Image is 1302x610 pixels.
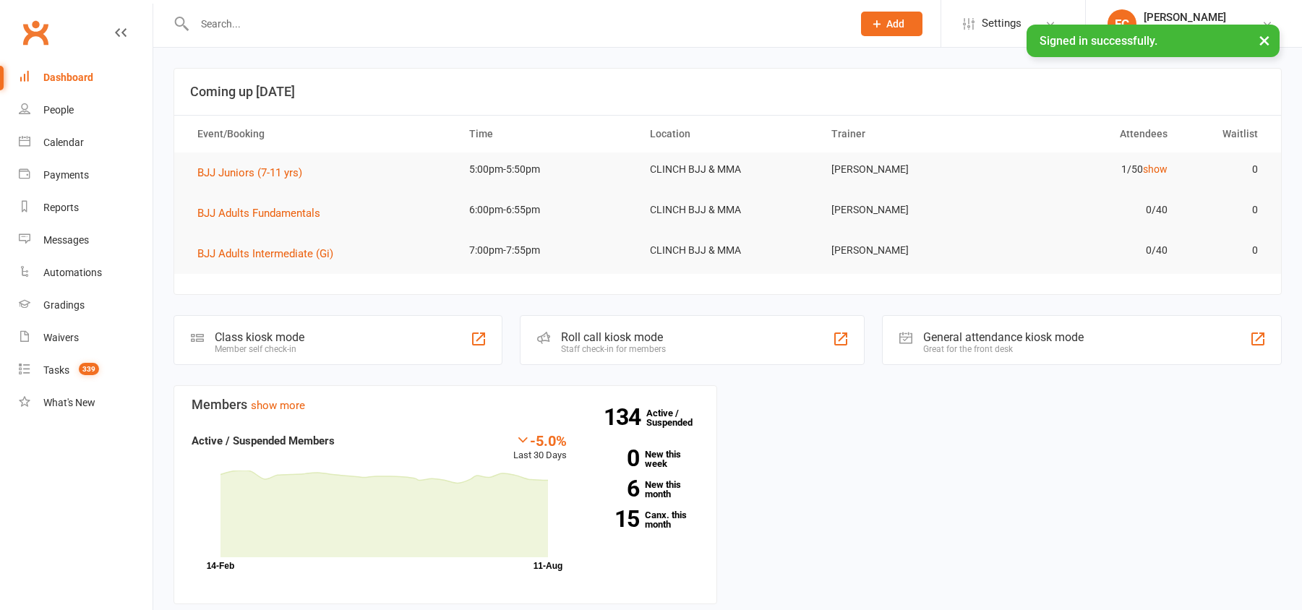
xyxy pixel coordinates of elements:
a: Gradings [19,289,153,322]
a: show [1143,163,1168,175]
h3: Coming up [DATE] [190,85,1265,99]
div: Reports [43,202,79,213]
strong: 134 [604,406,646,428]
th: Event/Booking [184,116,456,152]
strong: 6 [588,478,639,499]
strong: 0 [588,447,639,469]
span: BJJ Adults Intermediate (Gi) [197,247,333,260]
a: People [19,94,153,126]
span: Settings [982,7,1022,40]
button: BJJ Adults Fundamentals [197,205,330,222]
button: BJJ Juniors (7-11 yrs) [197,164,312,181]
div: Automations [43,267,102,278]
a: Dashboard [19,61,153,94]
div: Tasks [43,364,69,376]
span: Signed in successfully. [1040,34,1157,48]
input: Search... [190,14,842,34]
a: What's New [19,387,153,419]
div: What's New [43,397,95,408]
div: Gradings [43,299,85,311]
div: Class kiosk mode [215,330,304,344]
td: 5:00pm-5:50pm [456,152,638,186]
a: Tasks 339 [19,354,153,387]
a: 6New this month [588,480,699,499]
td: 1/50 [999,152,1181,186]
td: 0 [1181,193,1271,227]
div: People [43,104,74,116]
span: 339 [79,363,99,375]
div: Clinch Martial Arts Ltd [1144,24,1243,37]
a: show more [251,399,305,412]
button: BJJ Adults Intermediate (Gi) [197,245,343,262]
td: 7:00pm-7:55pm [456,233,638,267]
a: 15Canx. this month [588,510,699,529]
div: Messages [43,234,89,246]
td: CLINCH BJJ & MMA [637,193,818,227]
td: [PERSON_NAME] [818,152,1000,186]
span: Add [886,18,904,30]
a: Reports [19,192,153,224]
a: Payments [19,159,153,192]
div: Waivers [43,332,79,343]
th: Location [637,116,818,152]
td: 0 [1181,152,1271,186]
a: Clubworx [17,14,53,51]
a: Calendar [19,126,153,159]
div: Roll call kiosk mode [561,330,666,344]
td: [PERSON_NAME] [818,193,1000,227]
th: Waitlist [1181,116,1271,152]
td: [PERSON_NAME] [818,233,1000,267]
div: [PERSON_NAME] [1144,11,1243,24]
td: 0/40 [999,193,1181,227]
a: Waivers [19,322,153,354]
h3: Members [192,398,699,412]
div: Great for the front desk [923,344,1084,354]
div: Member self check-in [215,344,304,354]
td: CLINCH BJJ & MMA [637,152,818,186]
div: -5.0% [513,432,567,448]
div: Dashboard [43,72,93,83]
td: 6:00pm-6:55pm [456,193,638,227]
a: Automations [19,257,153,289]
td: 0/40 [999,233,1181,267]
div: Payments [43,169,89,181]
div: Staff check-in for members [561,344,666,354]
strong: Active / Suspended Members [192,434,335,447]
div: General attendance kiosk mode [923,330,1084,344]
strong: 15 [588,508,639,530]
div: FC [1108,9,1136,38]
td: CLINCH BJJ & MMA [637,233,818,267]
button: × [1251,25,1277,56]
td: 0 [1181,233,1271,267]
a: 134Active / Suspended [646,398,710,438]
div: Calendar [43,137,84,148]
a: Messages [19,224,153,257]
th: Trainer [818,116,1000,152]
a: 0New this week [588,450,699,468]
span: BJJ Juniors (7-11 yrs) [197,166,302,179]
span: BJJ Adults Fundamentals [197,207,320,220]
th: Attendees [999,116,1181,152]
button: Add [861,12,922,36]
th: Time [456,116,638,152]
div: Last 30 Days [513,432,567,463]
